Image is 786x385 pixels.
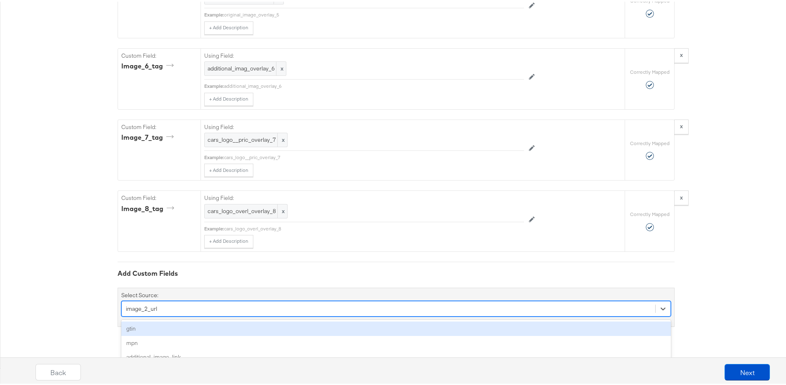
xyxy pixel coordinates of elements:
[121,202,177,212] div: image_8_tag
[204,50,524,58] label: Using Field:
[208,206,284,214] span: cars_logo_overl_overlay_8
[224,153,524,159] div: cars_logo__pric_overlay_7
[118,267,675,277] div: Add Custom Fields
[121,122,197,129] label: Custom Field:
[204,162,253,175] button: + Add Description
[674,47,689,61] button: x
[126,303,157,311] div: image_2_url
[204,91,253,104] button: + Add Description
[630,139,670,145] label: Correctly Mapped
[121,290,158,298] label: Select Source:
[224,10,524,16] div: original_image_overlay_5
[208,63,283,71] span: additional_imag_overlay_6
[630,209,670,216] label: Correctly Mapped
[277,203,287,216] span: x
[725,362,770,379] button: Next
[121,192,197,200] label: Custom Field:
[674,118,689,133] button: x
[208,134,284,142] span: cars_logo__pric_overlay_7
[121,334,671,349] div: mpn
[121,131,177,141] div: image_7_tag
[35,362,81,379] button: Back
[224,224,524,230] div: cars_logo_overl_overlay_8
[121,50,197,58] label: Custom Field:
[204,153,224,159] div: Example:
[277,131,287,145] span: x
[121,348,671,363] div: additional_image_link
[680,121,683,128] strong: x
[674,189,689,204] button: x
[204,233,253,246] button: + Add Description
[204,122,524,129] label: Using Field:
[276,60,286,74] span: x
[680,192,683,200] strong: x
[121,60,177,69] div: image_6_tag
[204,224,224,230] div: Example:
[224,81,524,88] div: additional_imag_overlay_6
[121,320,671,334] div: gtin
[204,192,524,200] label: Using Field:
[680,49,683,57] strong: x
[204,10,224,16] div: Example:
[204,20,253,33] button: + Add Description
[204,81,224,88] div: Example:
[630,67,670,74] label: Correctly Mapped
